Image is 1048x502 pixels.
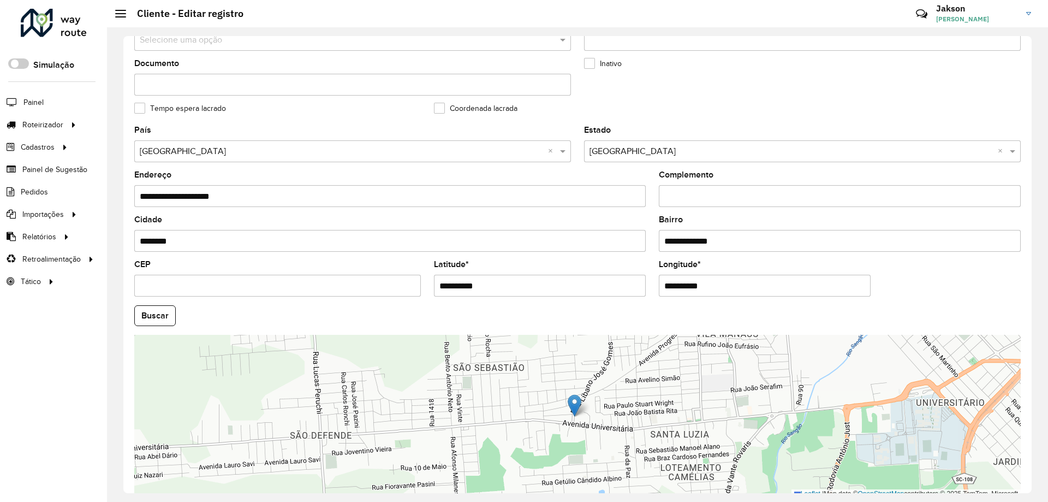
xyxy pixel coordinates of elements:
span: Painel de Sugestão [22,164,87,175]
a: OpenStreetMap [858,490,904,498]
label: País [134,123,151,137]
div: Map data © contributors,© 2025 TomTom, Microsoft [791,489,1021,499]
label: Bairro [659,213,683,226]
span: [PERSON_NAME] [936,14,1018,24]
label: Documento [134,57,179,70]
a: Contato Rápido [910,2,933,26]
span: Importações [22,209,64,220]
span: Clear all [998,145,1007,158]
h3: Jakson [936,3,1018,14]
a: Leaflet [794,490,820,498]
span: Pedidos [21,186,48,198]
label: Latitude [434,258,469,271]
h2: Cliente - Editar registro [126,8,243,20]
span: Retroalimentação [22,253,81,265]
span: Clear all [548,145,557,158]
label: Tempo espera lacrado [134,103,226,114]
label: Endereço [134,168,171,181]
label: CEP [134,258,151,271]
label: Simulação [33,58,74,72]
img: Marker [568,394,581,417]
button: Buscar [134,305,176,326]
label: Complemento [659,168,713,181]
label: Inativo [584,58,622,69]
label: Longitude [659,258,701,271]
span: Painel [23,97,44,108]
span: | [822,490,824,498]
span: Roteirizador [22,119,63,131]
label: Coordenada lacrada [434,103,517,114]
span: Cadastros [21,141,55,153]
span: Tático [21,276,41,287]
span: Relatórios [22,231,56,243]
label: Cidade [134,213,162,226]
label: Estado [584,123,611,137]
